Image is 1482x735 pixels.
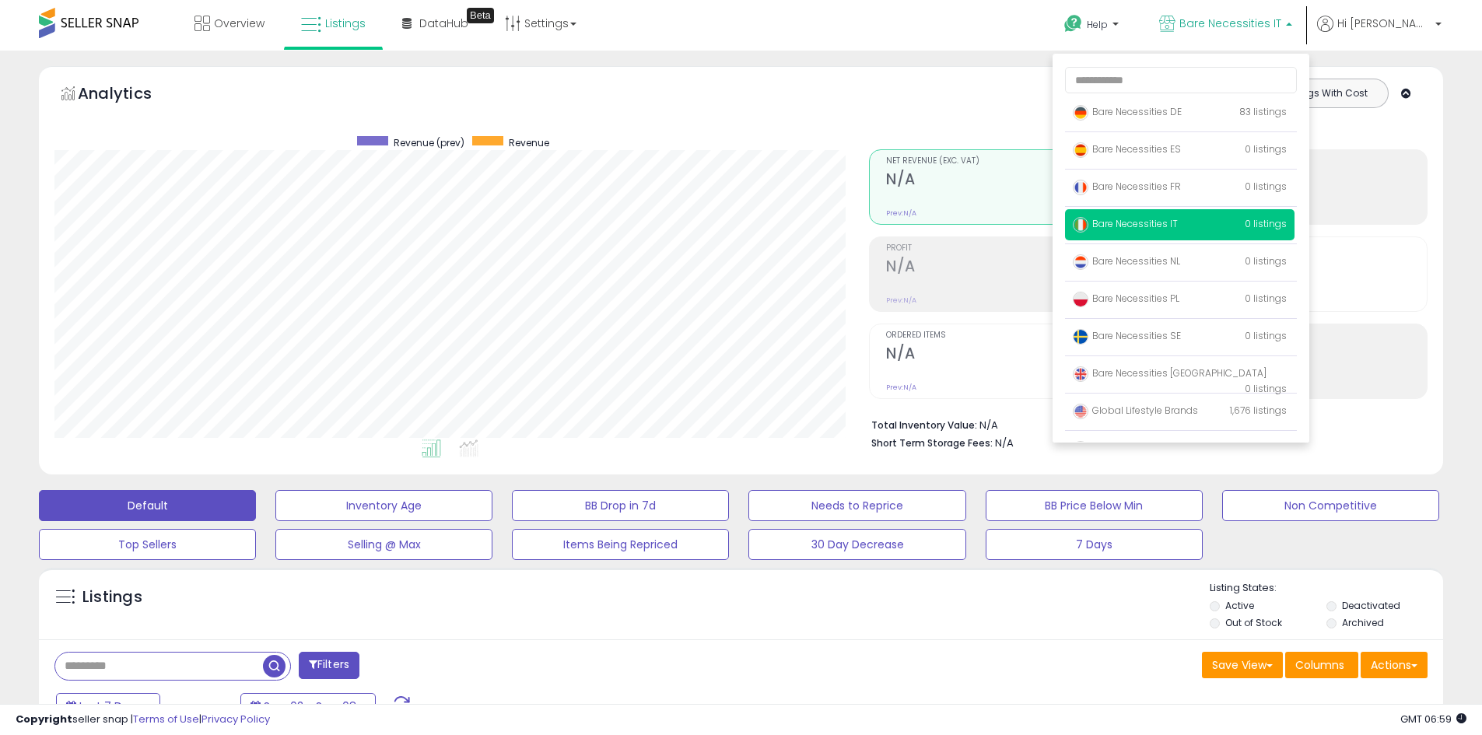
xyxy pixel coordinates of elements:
h5: Analytics [78,82,182,108]
i: Get Help [1063,14,1083,33]
button: Columns [1285,652,1358,678]
img: netherlands.png [1073,254,1088,270]
span: 0 listings [1245,254,1287,268]
button: Non Competitive [1222,490,1439,521]
h2: N/A [886,257,1140,278]
span: Profit [886,244,1140,253]
span: Compared to: [163,700,234,715]
span: 1,676 listings [1230,404,1287,417]
button: Sep-02 - Sep-08 [240,693,376,719]
li: N/A [871,415,1416,433]
span: Revenue [509,136,549,149]
span: Bare Necessities IT [1179,16,1281,31]
span: DataHub [419,16,468,31]
span: Bare Necessities NL [1073,254,1180,268]
img: germany.png [1073,105,1088,121]
label: Deactivated [1342,599,1400,612]
label: Out of Stock [1225,616,1282,629]
label: Active [1225,599,1254,612]
span: Revenue (prev) [394,136,464,149]
a: Terms of Use [133,712,199,726]
p: Listing States: [1210,581,1443,596]
b: Short Term Storage Fees: [871,436,993,450]
span: Ordered Items [886,331,1140,340]
span: Hi [PERSON_NAME] [1337,16,1431,31]
button: Inventory Age [275,490,492,521]
span: Bare Necessities IT [1073,217,1178,230]
button: 7 Days [986,529,1203,560]
button: Needs to Reprice [748,490,965,521]
img: spain.png [1073,142,1088,158]
img: uk.png [1073,366,1088,382]
div: Tooltip anchor [467,8,494,23]
a: Hi [PERSON_NAME] [1317,16,1442,51]
span: Bare Necessities ES [1073,142,1181,156]
img: sweden.png [1073,329,1088,345]
button: BB Drop in 7d [512,490,729,521]
span: Sep-02 - Sep-08 [264,698,356,714]
button: Last 7 Days [56,693,160,719]
h5: Listings [82,586,142,608]
label: Archived [1342,616,1384,629]
span: 0 listings [1245,142,1287,156]
span: 0 listings [1245,217,1287,230]
button: BB Price Below Min [986,490,1203,521]
img: italy.png [1073,217,1088,233]
a: Help [1052,2,1134,51]
span: 0 listings [1245,180,1287,193]
span: N/A [995,436,1014,450]
button: Top Sellers [39,529,256,560]
img: france.png [1073,180,1088,195]
span: Bare Necessities SE [1073,329,1181,342]
button: Default [39,490,256,521]
span: 0 listings [1245,329,1287,342]
span: 2025-09-16 06:59 GMT [1400,712,1466,726]
button: Actions [1361,652,1428,678]
small: Prev: N/A [886,296,916,305]
small: Prev: N/A [886,208,916,218]
span: Net Revenue (Exc. VAT) [886,157,1140,166]
strong: Copyright [16,712,72,726]
button: Filters [299,652,359,679]
span: Bare Necessities DE [1073,105,1182,118]
button: 30 Day Decrease [748,529,965,560]
span: 0 listings [1245,292,1287,305]
h2: N/A [886,345,1140,366]
a: Privacy Policy [201,712,270,726]
img: poland.png [1073,292,1088,307]
span: Listings [325,16,366,31]
span: Help [1087,18,1108,31]
span: Bare Necessities FR [1073,180,1181,193]
b: Total Inventory Value: [871,418,977,432]
span: Last 7 Days [79,698,141,714]
small: Prev: N/A [886,383,916,392]
span: Global Lifestyle Brands BR [1073,441,1213,454]
img: usa.png [1073,404,1088,419]
span: Bare Necessities PL [1073,292,1179,305]
button: Listings With Cost [1267,83,1383,103]
h2: N/A [886,170,1140,191]
img: brazil.png [1073,441,1088,457]
div: seller snap | | [16,712,270,727]
span: Columns [1295,657,1344,673]
span: Bare Necessities [GEOGRAPHIC_DATA] [1073,366,1267,380]
button: Selling @ Max [275,529,492,560]
button: Items Being Repriced [512,529,729,560]
span: Overview [214,16,265,31]
button: Save View [1202,652,1283,678]
span: Global Lifestyle Brands [1073,404,1198,417]
span: 0 listings [1245,382,1287,395]
span: 505 listings [1232,441,1287,454]
span: 83 listings [1239,105,1287,118]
